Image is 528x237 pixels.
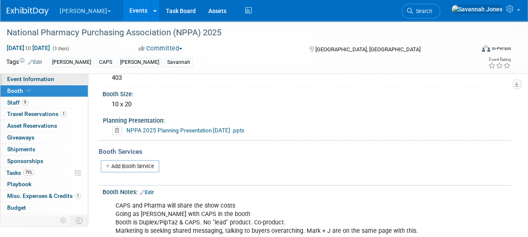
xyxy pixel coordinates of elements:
span: Budget [7,204,26,211]
span: 1 [60,111,67,117]
a: NPPA 2025 Planning Presentation [DATE] .pptx [126,127,244,134]
span: Travel Reservations [7,111,67,117]
button: Committed [136,44,186,53]
a: Add Booth Service [101,160,159,172]
a: Booth [0,85,88,97]
img: Savannah Jones [451,5,503,14]
a: Asset Reservations [0,120,88,132]
div: [PERSON_NAME] [118,58,162,67]
a: Misc. Expenses & Credits1 [0,190,88,202]
span: Misc. Expenses & Credits [7,192,81,199]
div: In-Person [491,45,511,52]
span: 79% [23,169,34,176]
a: Playbook [0,179,88,190]
span: Search [413,8,432,14]
span: Playbook [7,181,32,187]
td: Tags [6,58,42,67]
span: to [24,45,32,51]
div: Planning Presentation: [103,114,507,125]
img: ExhibitDay [7,7,49,16]
a: Giveaways [0,132,88,143]
a: Edit [28,59,42,65]
div: CAPS [97,58,115,67]
span: Sponsorships [7,158,43,164]
a: Edit [140,190,154,195]
i: Booth reservation complete [27,88,31,93]
a: Tasks79% [0,167,88,179]
a: Staff9 [0,97,88,108]
a: Shipments [0,144,88,155]
div: National Pharmacy Purchasing Association (NPPA) 2025 [4,25,468,40]
div: Event Rating [488,58,511,62]
span: [DATE] [DATE] [6,44,50,52]
a: Travel Reservations1 [0,108,88,120]
a: Delete attachment? [112,128,125,134]
div: 10 x 20 [109,98,505,111]
span: Tasks [6,169,34,176]
div: Event Format [438,44,511,56]
td: Personalize Event Tab Strip [56,215,71,226]
img: Format-Inperson.png [482,45,490,52]
span: Event Information [7,76,54,82]
span: Shipments [7,146,35,153]
span: Asset Reservations [7,122,57,129]
div: Booth Notes: [102,186,511,197]
div: Savannah [165,58,193,67]
div: Booth Size: [102,88,511,98]
span: Booth [7,87,33,94]
span: Giveaways [7,134,34,141]
span: (3 days) [52,46,69,51]
td: Toggle Event Tabs [71,215,88,226]
span: [GEOGRAPHIC_DATA], [GEOGRAPHIC_DATA] [315,46,420,53]
div: Booth Services [99,147,511,156]
span: 9 [22,99,28,105]
a: Sponsorships [0,155,88,167]
div: 403 [109,71,505,84]
span: Staff [7,99,28,106]
span: 1 [75,193,81,199]
a: Search [402,4,440,18]
div: [PERSON_NAME] [50,58,94,67]
a: Budget [0,202,88,213]
a: Event Information [0,74,88,85]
